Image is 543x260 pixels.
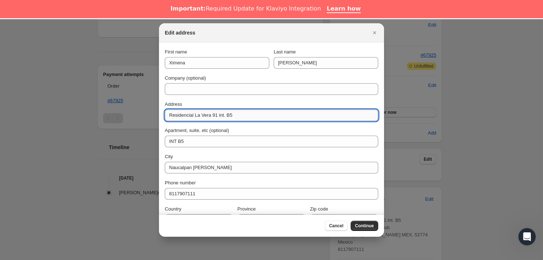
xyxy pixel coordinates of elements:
div: Required Update for Klaviyo Integration [171,5,321,12]
span: Phone number [165,180,196,185]
span: Company (optional) [165,75,206,81]
span: Cancel [329,223,343,229]
span: Province [237,206,256,212]
span: Country [165,206,181,212]
span: City [165,154,173,159]
span: Zip code [310,206,328,212]
b: Important: [171,5,206,12]
button: Close [370,28,380,38]
span: Last name [274,49,296,55]
span: Address [165,101,182,107]
a: Learn how [327,5,361,13]
span: Apartment, suite, etc (optional) [165,128,229,133]
h2: Edit address [165,29,195,36]
button: Cancel [325,221,348,231]
button: Continue [351,221,378,231]
span: Continue [355,223,374,229]
span: First name [165,49,187,55]
iframe: Intercom live chat [518,228,536,245]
